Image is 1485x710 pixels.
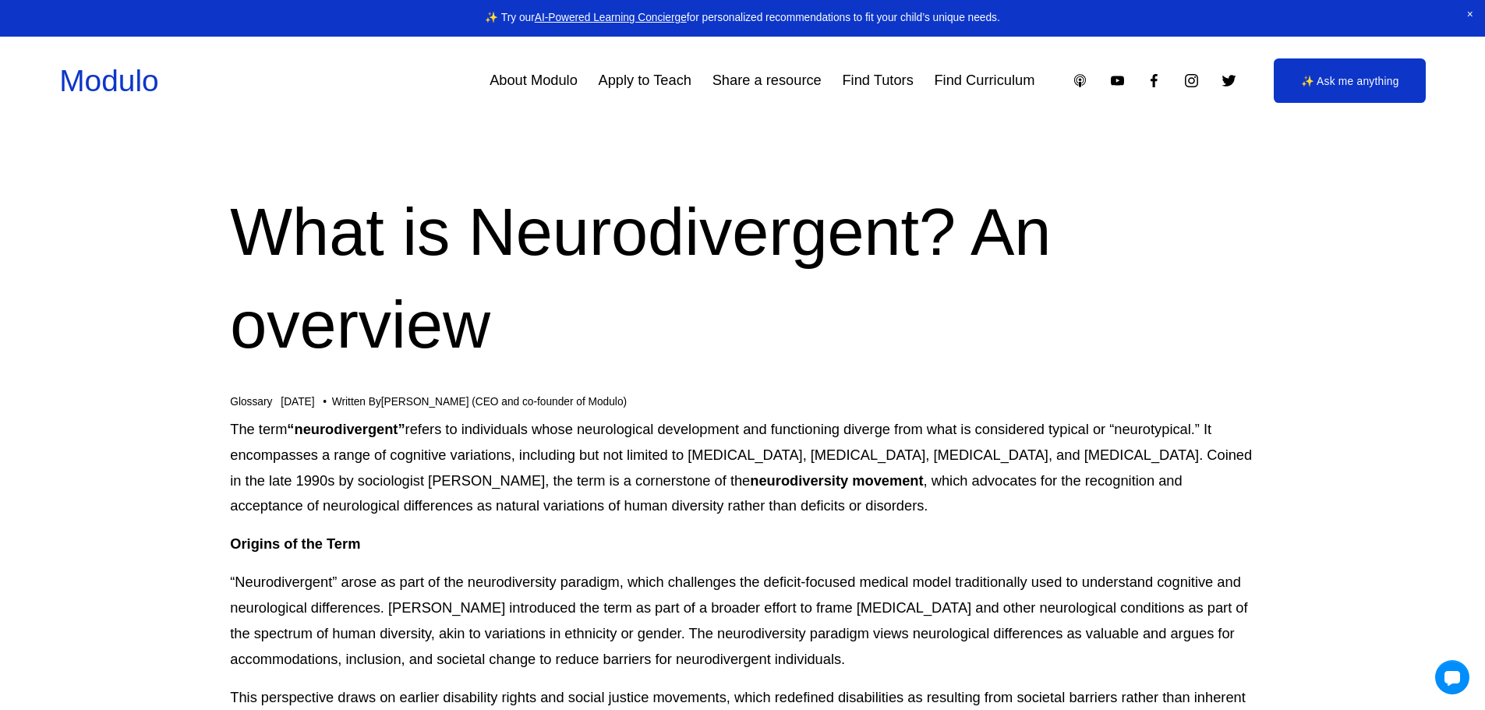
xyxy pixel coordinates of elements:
a: Facebook [1146,72,1162,89]
strong: Origins of the Term [230,535,360,552]
a: Instagram [1183,72,1200,89]
a: [PERSON_NAME] (CEO and co-founder of Modulo) [381,396,627,408]
span: [DATE] [281,396,314,408]
p: “Neurodivergent” arose as part of the neurodiversity paradigm, which challenges the deficit-focus... [230,570,1254,673]
a: Apply to Teach [599,66,691,95]
a: YouTube [1109,72,1126,89]
a: ✨ Ask me anything [1274,58,1426,103]
strong: neurodiversity movement [750,472,923,489]
div: Written By [332,396,627,408]
a: Modulo [59,64,158,97]
p: The term refers to individuals whose neurological development and functioning diverge from what i... [230,417,1254,520]
a: Find Curriculum [934,66,1034,95]
a: Share a resource [712,66,822,95]
a: Find Tutors [842,66,913,95]
a: Twitter [1221,72,1237,89]
h1: What is Neurodivergent? An overview [230,186,1254,371]
a: Glossary [230,396,272,408]
a: Apple Podcasts [1072,72,1088,89]
strong: “neurodivergent” [287,421,405,437]
a: About Modulo [490,66,578,95]
a: AI-Powered Learning Concierge [535,12,687,23]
